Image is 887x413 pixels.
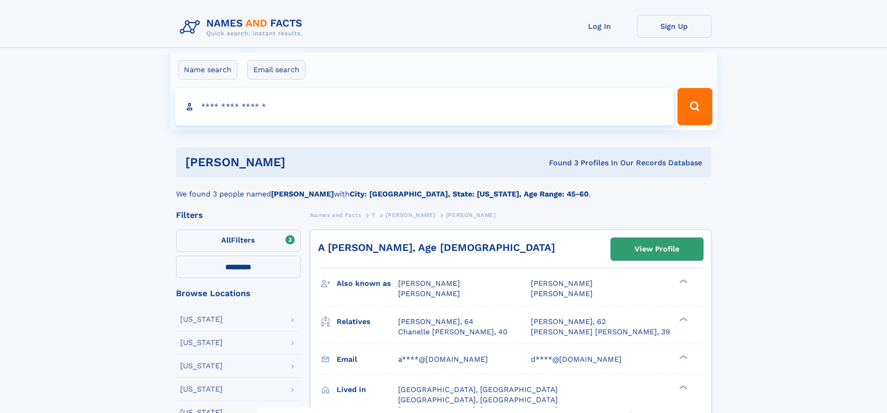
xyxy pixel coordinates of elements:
[176,15,310,40] img: Logo Names and Facts
[221,236,231,244] span: All
[531,317,606,327] a: [PERSON_NAME], 62
[180,386,223,393] div: [US_STATE]
[185,156,417,168] h1: [PERSON_NAME]
[271,190,334,198] b: [PERSON_NAME]
[531,279,593,288] span: [PERSON_NAME]
[677,88,712,125] button: Search Button
[398,289,460,298] span: [PERSON_NAME]
[350,190,589,198] b: City: [GEOGRAPHIC_DATA], State: [US_STATE], Age Range: 45-60
[531,289,593,298] span: [PERSON_NAME]
[247,60,305,80] label: Email search
[372,209,375,221] a: T
[531,327,670,337] a: [PERSON_NAME] [PERSON_NAME], 39
[386,209,435,221] a: [PERSON_NAME]
[372,212,375,218] span: T
[398,317,474,327] a: [PERSON_NAME], 64
[337,314,398,330] h3: Relatives
[386,212,435,218] span: [PERSON_NAME]
[337,352,398,367] h3: Email
[398,395,558,404] span: [GEOGRAPHIC_DATA], [GEOGRAPHIC_DATA]
[337,276,398,291] h3: Also known as
[677,354,688,360] div: ❯
[176,211,301,219] div: Filters
[398,279,460,288] span: [PERSON_NAME]
[180,362,223,370] div: [US_STATE]
[677,316,688,322] div: ❯
[677,278,688,284] div: ❯
[446,212,496,218] span: [PERSON_NAME]
[337,382,398,398] h3: Lived in
[176,177,711,200] div: We found 3 people named with .
[318,242,555,253] a: A [PERSON_NAME], Age [DEMOGRAPHIC_DATA]
[637,15,711,38] a: Sign Up
[176,289,301,298] div: Browse Locations
[178,60,237,80] label: Name search
[180,339,223,346] div: [US_STATE]
[176,230,301,252] label: Filters
[398,327,508,337] a: Chanelle [PERSON_NAME], 40
[611,238,703,260] a: View Profile
[175,88,674,125] input: search input
[562,15,637,38] a: Log In
[417,158,702,168] div: Found 3 Profiles In Our Records Database
[398,385,558,394] span: [GEOGRAPHIC_DATA], [GEOGRAPHIC_DATA]
[310,209,361,221] a: Names and Facts
[677,384,688,390] div: ❯
[635,238,679,260] div: View Profile
[180,316,223,323] div: [US_STATE]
